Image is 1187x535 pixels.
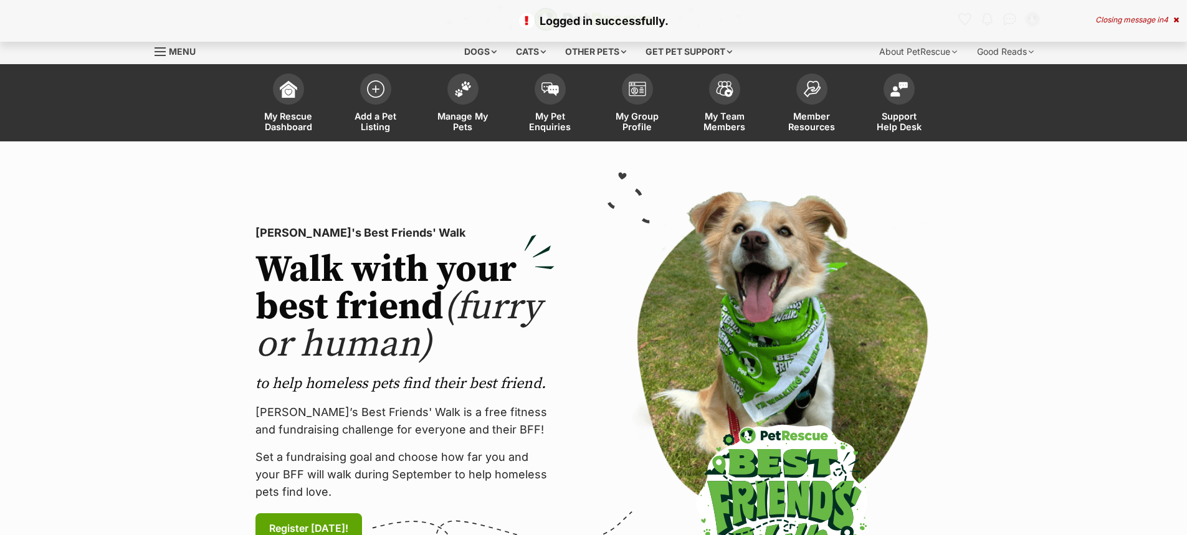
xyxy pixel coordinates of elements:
[255,252,555,364] h2: Walk with your best friend
[367,80,384,98] img: add-pet-listing-icon-0afa8454b4691262ce3f59096e99ab1cd57d4a30225e0717b998d2c9b9846f56.svg
[419,67,507,141] a: Manage My Pets
[255,448,555,501] p: Set a fundraising goal and choose how far you and your BFF will walk during September to help hom...
[871,111,927,132] span: Support Help Desk
[697,111,753,132] span: My Team Members
[522,111,578,132] span: My Pet Enquiries
[507,67,594,141] a: My Pet Enquiries
[169,46,196,57] span: Menu
[332,67,419,141] a: Add a Pet Listing
[856,67,943,141] a: Support Help Desk
[870,39,966,64] div: About PetRescue
[768,67,856,141] a: Member Resources
[455,39,505,64] div: Dogs
[155,39,204,62] a: Menu
[435,111,491,132] span: Manage My Pets
[716,81,733,97] img: team-members-icon-5396bd8760b3fe7c0b43da4ab00e1e3bb1a5d9ba89233759b79545d2d3fc5d0d.svg
[348,111,404,132] span: Add a Pet Listing
[255,284,541,368] span: (furry or human)
[681,67,768,141] a: My Team Members
[280,80,297,98] img: dashboard-icon-eb2f2d2d3e046f16d808141f083e7271f6b2e854fb5c12c21221c1fb7104beca.svg
[255,224,555,242] p: [PERSON_NAME]'s Best Friends' Walk
[255,374,555,394] p: to help homeless pets find their best friend.
[637,39,741,64] div: Get pet support
[890,82,908,97] img: help-desk-icon-fdf02630f3aa405de69fd3d07c3f3aa587a6932b1a1747fa1d2bba05be0121f9.svg
[803,80,821,97] img: member-resources-icon-8e73f808a243e03378d46382f2149f9095a855e16c252ad45f914b54edf8863c.svg
[556,39,635,64] div: Other pets
[629,82,646,97] img: group-profile-icon-3fa3cf56718a62981997c0bc7e787c4b2cf8bcc04b72c1350f741eb67cf2f40e.svg
[541,82,559,96] img: pet-enquiries-icon-7e3ad2cf08bfb03b45e93fb7055b45f3efa6380592205ae92323e6603595dc1f.svg
[784,111,840,132] span: Member Resources
[968,39,1042,64] div: Good Reads
[245,67,332,141] a: My Rescue Dashboard
[507,39,555,64] div: Cats
[260,111,317,132] span: My Rescue Dashboard
[609,111,665,132] span: My Group Profile
[255,404,555,438] p: [PERSON_NAME]’s Best Friends' Walk is a free fitness and fundraising challenge for everyone and t...
[594,67,681,141] a: My Group Profile
[454,81,472,97] img: manage-my-pets-icon-02211641906a0b7f246fdf0571729dbe1e7629f14944591b6c1af311fb30b64b.svg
